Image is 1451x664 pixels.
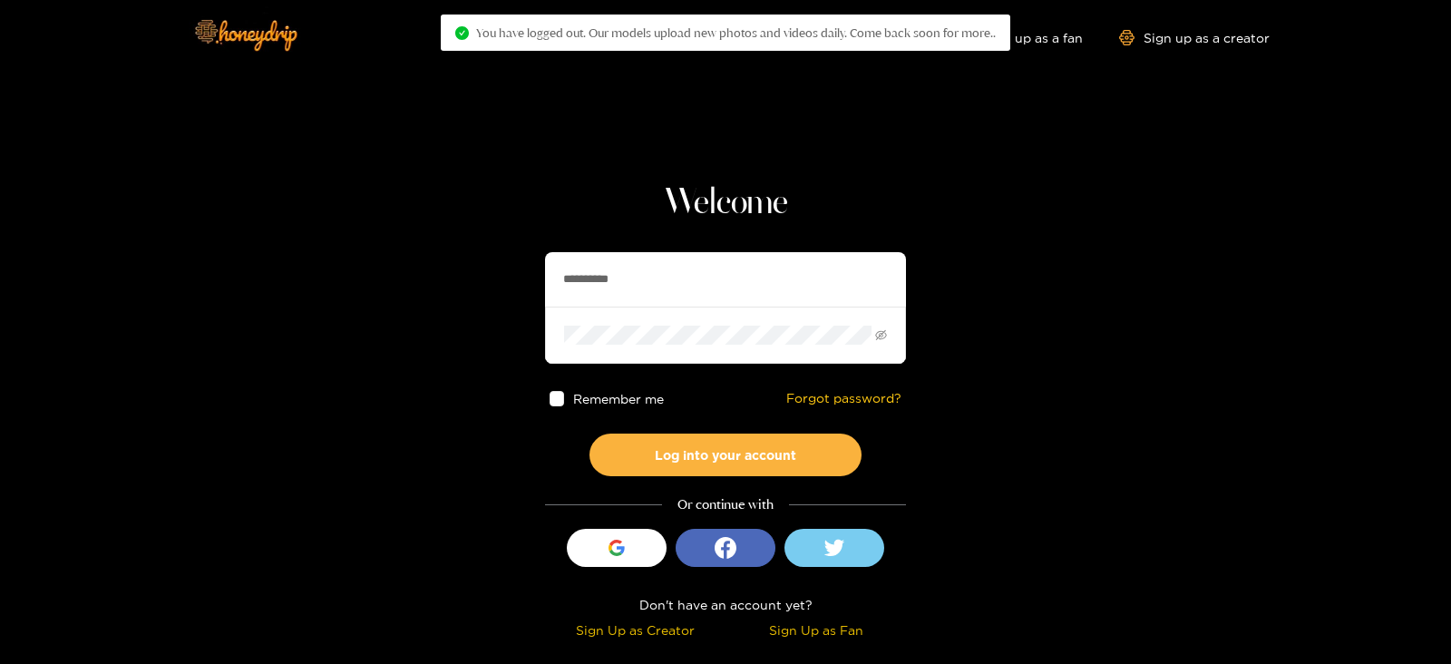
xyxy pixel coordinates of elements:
div: Don't have an account yet? [545,594,906,615]
a: Sign up as a fan [959,30,1083,45]
a: Sign up as a creator [1119,30,1270,45]
h1: Welcome [545,181,906,225]
div: Sign Up as Creator [550,620,721,640]
div: Or continue with [545,494,906,515]
a: Forgot password? [786,391,901,406]
span: eye-invisible [875,329,887,341]
div: Sign Up as Fan [730,620,901,640]
span: Remember me [574,392,665,405]
button: Log into your account [589,434,862,476]
span: You have logged out. Our models upload new photos and videos daily. Come back soon for more.. [476,25,996,40]
span: check-circle [455,26,469,40]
